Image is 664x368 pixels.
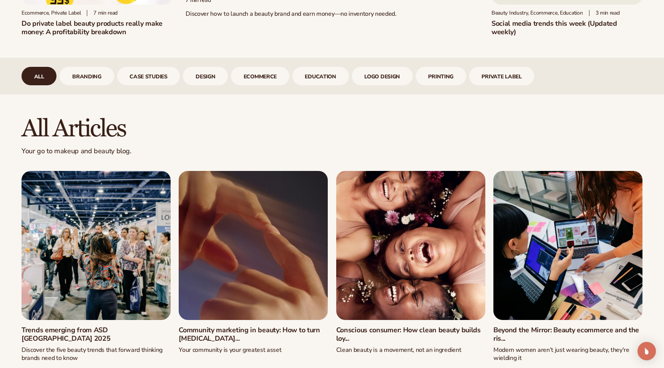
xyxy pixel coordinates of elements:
[491,10,583,16] div: Beauty Industry, Ecommerce, Education
[231,67,289,85] a: ecommerce
[60,67,114,85] a: branding
[22,147,642,156] p: Your go to makeup and beauty blog.
[352,67,413,85] div: 7 / 9
[117,67,180,85] a: case studies
[491,19,642,36] h2: Social media trends this week (Updated weekly)
[416,67,466,85] div: 8 / 9
[493,326,642,343] a: Beyond the Mirror: Beauty ecommerce and the ris...
[469,67,535,85] div: 9 / 9
[22,67,56,85] a: All
[87,10,118,17] div: 7 min read
[352,67,413,85] a: logo design
[22,10,81,16] div: Ecommerce, Private Label
[179,326,328,343] a: Community marketing in beauty: How to turn [MEDICAL_DATA]...
[183,67,228,85] a: design
[469,67,535,85] a: Private Label
[117,67,180,85] div: 3 / 9
[22,67,56,85] div: 1 / 9
[336,326,485,343] a: Conscious consumer: How clean beauty builds loy...
[637,342,656,360] div: Open Intercom Messenger
[292,67,349,85] div: 6 / 9
[292,67,349,85] a: Education
[22,116,642,142] h2: All articles
[183,67,228,85] div: 4 / 9
[60,67,114,85] div: 2 / 9
[416,67,466,85] a: printing
[22,326,171,343] a: Trends emerging from ASD [GEOGRAPHIC_DATA] 2025
[231,67,289,85] div: 5 / 9
[589,10,620,17] div: 3 min read
[22,19,173,36] h2: Do private label beauty products really make money: A profitability breakdown
[186,10,478,18] p: Discover how to launch a beauty brand and earn money—no inventory needed.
